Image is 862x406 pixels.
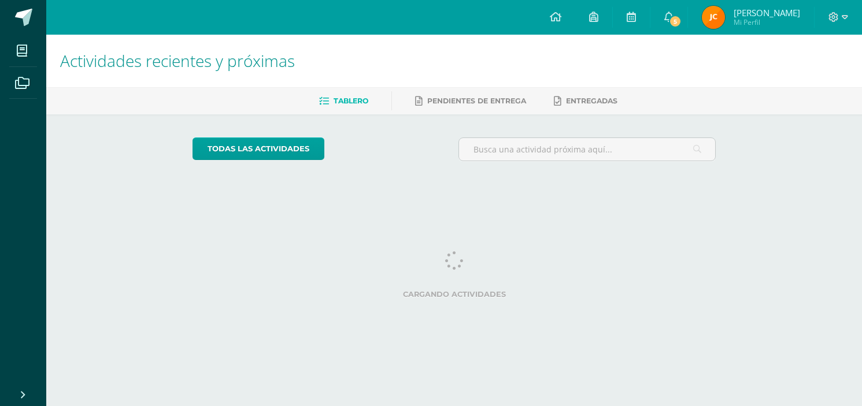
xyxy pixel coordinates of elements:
a: todas las Actividades [193,137,324,160]
span: Actividades recientes y próximas [60,50,295,72]
a: Tablero [319,92,368,110]
span: [PERSON_NAME] [734,7,800,18]
label: Cargando actividades [193,290,716,299]
span: 5 [669,15,682,28]
span: Entregadas [566,96,617,105]
span: Pendientes de entrega [427,96,526,105]
span: Tablero [334,96,368,105]
span: Mi Perfil [734,17,800,27]
a: Pendientes de entrega [415,92,526,110]
input: Busca una actividad próxima aquí... [459,138,715,161]
img: 9bd341580e279813e401deef32537bc8.png [702,6,725,29]
a: Entregadas [554,92,617,110]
